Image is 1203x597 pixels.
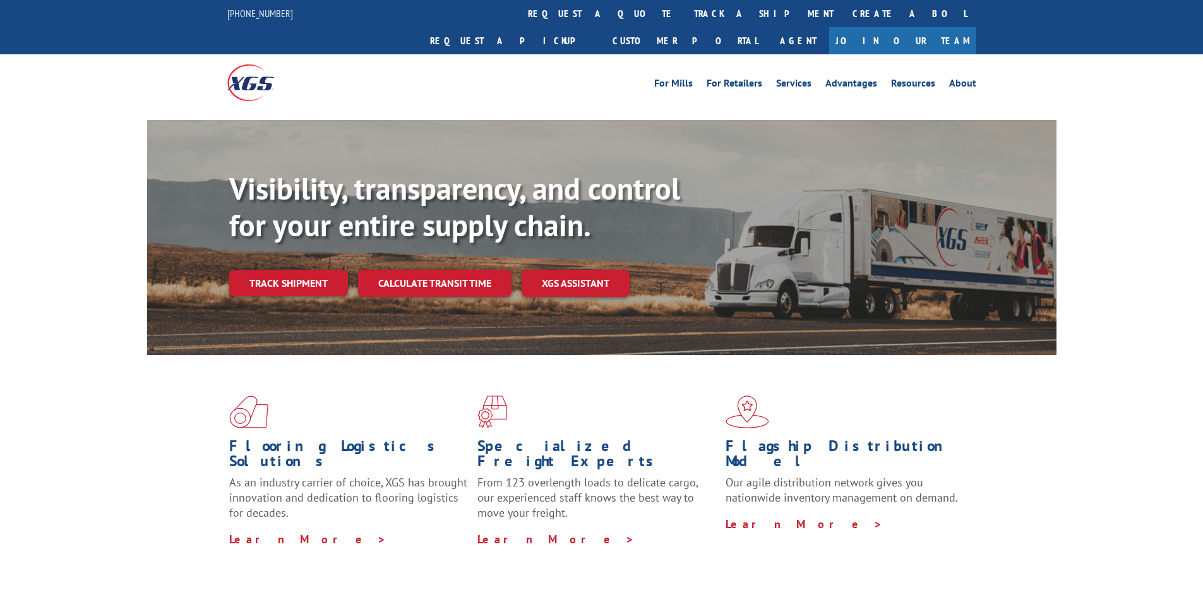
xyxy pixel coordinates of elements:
a: Customer Portal [603,27,767,54]
a: [PHONE_NUMBER] [227,7,293,20]
a: Join Our Team [829,27,976,54]
a: Calculate transit time [358,270,512,297]
h1: Specialized Freight Experts [477,438,716,475]
a: Request a pickup [421,27,603,54]
a: Agent [767,27,829,54]
a: Learn More > [726,517,883,531]
span: As an industry carrier of choice, XGS has brought innovation and dedication to flooring logistics... [229,475,467,520]
h1: Flagship Distribution Model [726,438,964,475]
a: Advantages [825,78,877,92]
img: xgs-icon-focused-on-flooring-red [477,395,507,428]
a: Resources [891,78,935,92]
a: Learn More > [229,532,386,546]
a: Track shipment [229,270,348,296]
b: Visibility, transparency, and control for your entire supply chain. [229,169,680,244]
a: XGS ASSISTANT [522,270,630,297]
a: Learn More > [477,532,635,546]
img: xgs-icon-flagship-distribution-model-red [726,395,769,428]
a: About [949,78,976,92]
img: xgs-icon-total-supply-chain-intelligence-red [229,395,268,428]
h1: Flooring Logistics Solutions [229,438,468,475]
a: Services [776,78,811,92]
a: For Mills [654,78,693,92]
p: From 123 overlength loads to delicate cargo, our experienced staff knows the best way to move you... [477,475,716,531]
span: Our agile distribution network gives you nationwide inventory management on demand. [726,475,958,505]
a: For Retailers [707,78,762,92]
